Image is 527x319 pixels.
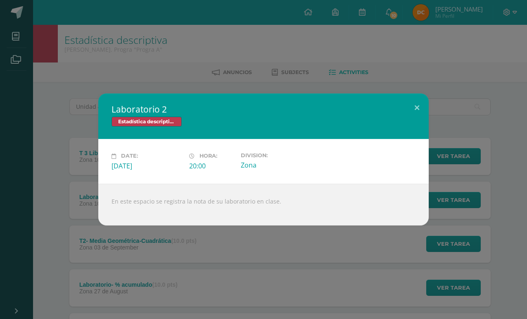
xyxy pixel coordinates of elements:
label: Division: [241,152,312,158]
div: [DATE] [112,161,183,170]
div: Zona [241,161,312,170]
div: 20:00 [189,161,234,170]
h2: Laboratorio 2 [112,103,415,115]
span: Estadística descriptiva [112,117,182,127]
button: Close (Esc) [405,94,429,122]
span: Hora: [199,153,217,159]
span: Date: [121,153,138,159]
div: En este espacio se registra la nota de su laboratorio en clase. [98,184,429,225]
